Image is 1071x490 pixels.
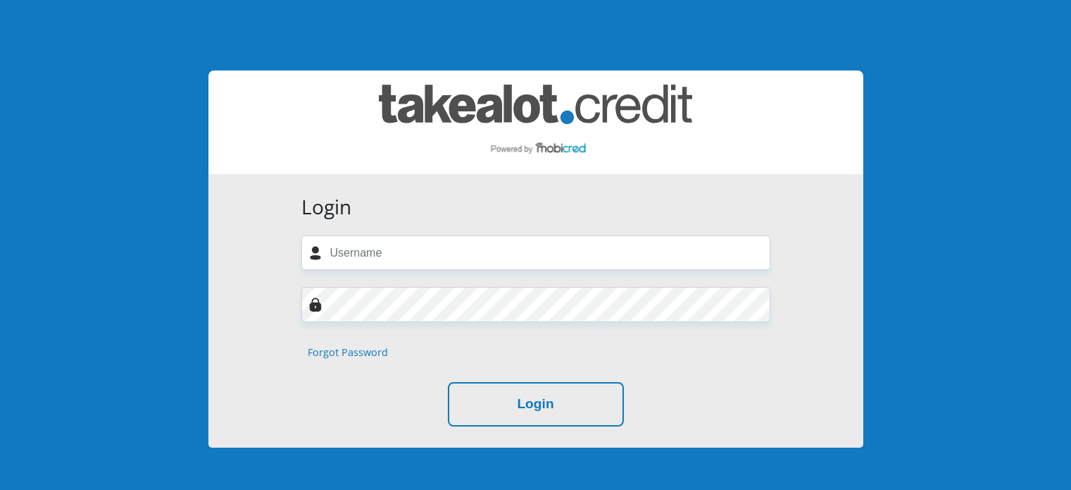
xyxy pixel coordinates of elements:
[301,235,770,270] input: Username
[448,382,624,427] button: Login
[301,195,770,219] h3: Login
[379,85,692,160] img: takealot_credit logo
[308,298,322,312] img: Image
[308,246,322,260] img: user-icon image
[308,345,388,360] a: Forgot Password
